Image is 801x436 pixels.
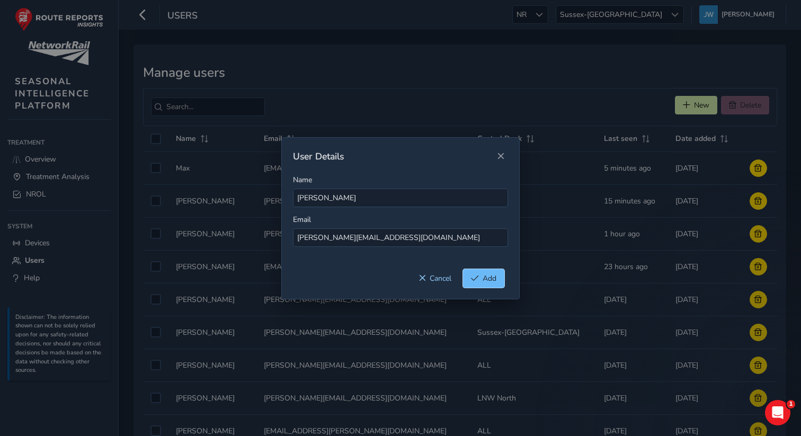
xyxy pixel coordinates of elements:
[430,273,451,283] span: Cancel
[293,150,493,163] div: User Details
[411,269,459,288] button: Cancel
[483,273,496,283] span: Add
[787,400,795,408] span: 1
[463,269,504,288] button: Add
[493,149,508,164] button: Close
[765,400,790,425] iframe: Intercom live chat
[293,175,312,185] label: Name
[293,215,311,225] label: Email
